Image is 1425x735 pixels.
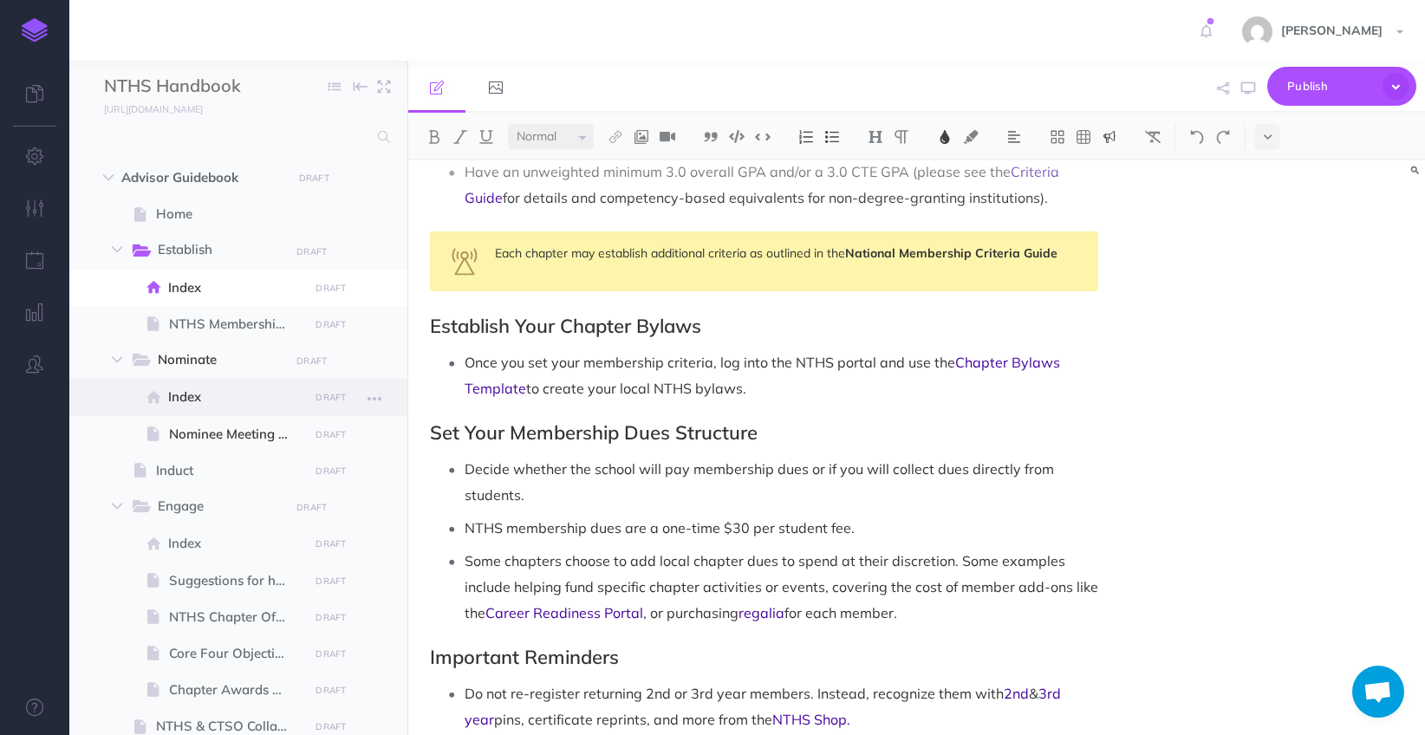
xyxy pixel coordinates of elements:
input: Documentation Name [104,74,308,100]
button: DRAFT [309,608,353,628]
button: DRAFT [309,644,353,664]
img: Text color button [937,130,953,144]
div: Open chat [1352,666,1404,718]
span: for each member. [784,604,897,621]
button: DRAFT [290,242,334,262]
small: DRAFT [316,538,346,550]
a: Chapter Bylaws Template [465,354,1064,397]
span: Set Your Membership Dues Structure [430,420,758,445]
span: , or purchasing [643,604,739,621]
small: DRAFT [316,612,346,623]
img: Unordered list button [824,130,840,144]
small: [URL][DOMAIN_NAME] [104,103,203,115]
button: DRAFT [309,571,353,591]
a: 2nd [1004,685,1029,702]
small: DRAFT [316,392,346,403]
span: Nominate [158,349,277,372]
small: DRAFT [316,685,346,696]
img: Blockquote button [703,130,719,144]
a: [URL][DOMAIN_NAME] [69,100,220,117]
img: Underline button [478,130,494,144]
span: Have an unweighted minimum 3.0 overall GPA and/or a 3.0 CTE GPA (please see the [465,163,1011,180]
span: NTHS Membership Criteria [169,314,303,335]
span: Index [168,277,303,298]
img: Paragraph button [894,130,909,144]
span: NTHS membership dues are a one-time $30 per student fee. [465,519,855,537]
span: Publish [1287,73,1374,100]
span: & [1029,685,1038,702]
span: Some chapters choose to add local chapter dues to spend at their discretion. Some examples includ... [465,552,1102,621]
img: Create table button [1076,130,1091,144]
img: Link button [608,130,623,144]
span: Nominee Meeting Guide [169,424,303,445]
small: DRAFT [316,429,346,440]
a: NTHS Shop [772,711,847,728]
span: for details and competency-based equivalents for non-degree-granting institutions). [503,189,1048,206]
a: National Membership Criteria Guide [845,245,1057,261]
small: DRAFT [316,721,346,732]
small: DRAFT [296,355,327,367]
img: Add video button [660,130,675,144]
a: regalia [739,604,784,621]
img: Callout dropdown menu button [1102,130,1117,144]
small: DRAFT [316,319,346,330]
img: Ordered list button [798,130,814,144]
img: Italic button [452,130,468,144]
span: Important Reminders [430,645,619,669]
span: Chapter Awards Program [169,680,303,700]
span: Index [168,533,303,554]
a: Career Readiness Portal [485,604,643,621]
span: Once you set your membership criteria, log into the NTHS portal and use the [465,354,955,371]
img: Undo [1189,130,1205,144]
span: Engage [158,496,277,518]
small: DRAFT [299,172,329,184]
button: DRAFT [292,168,335,188]
small: DRAFT [296,502,327,513]
button: DRAFT [309,680,353,700]
span: Induct [156,460,303,481]
span: . [847,711,850,728]
img: Clear styles button [1145,130,1161,144]
input: Search [104,121,368,153]
span: Do not re-register returning 2nd or 3rd year members. Instead, recognize them with [465,685,1004,702]
span: Suggestions for having a Successful Chapter [169,570,303,591]
small: DRAFT [316,576,346,587]
span: to create your local NTHS bylaws. [526,380,746,397]
span: pins, certificate reprints, and more from the [494,711,772,728]
img: Bold button [426,130,442,144]
button: DRAFT [309,315,353,335]
small: DRAFT [296,246,327,257]
button: DRAFT [309,425,353,445]
img: logo-mark.svg [22,18,48,42]
span: Index [168,387,303,407]
img: Add image button [634,130,649,144]
img: Code block button [729,130,745,143]
small: DRAFT [316,648,346,660]
button: Publish [1267,67,1416,106]
small: DRAFT [316,465,346,477]
button: DRAFT [309,278,353,298]
small: DRAFT [316,283,346,294]
span: Establish Your Chapter Bylaws [430,314,701,338]
span: [PERSON_NAME] [1272,23,1391,38]
span: Home [156,204,303,224]
button: DRAFT [309,534,353,554]
span: Establish [158,239,277,262]
img: e15ca27c081d2886606c458bc858b488.jpg [1242,16,1272,47]
img: Alignment dropdown menu button [1006,130,1022,144]
img: Redo [1215,130,1231,144]
button: DRAFT [309,461,353,481]
img: Inline code button [755,130,771,143]
button: DRAFT [290,498,334,517]
span: Advisor Guidebook [121,167,282,188]
button: DRAFT [290,351,334,371]
span: Core Four Objectives [169,643,303,664]
a: Criteria Guide [465,163,1063,206]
